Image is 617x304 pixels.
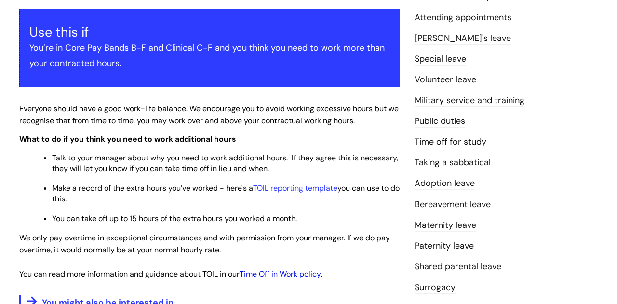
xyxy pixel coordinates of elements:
a: Special leave [415,53,466,66]
a: Time Off in Work policy [240,269,321,279]
a: Maternity leave [415,219,476,232]
span: We only pay overtime in exceptional circumstances and with permission from your manager. If we do... [19,233,390,255]
a: Surrogacy [415,281,456,294]
a: [PERSON_NAME]'s leave [415,32,511,45]
span: What to do if you think you need to work additional hours [19,134,236,144]
a: Time off for study [415,136,486,148]
span: You can read more information and guidance about TOIL in our . [19,269,322,279]
a: Taking a sabbatical [415,157,491,169]
span: Talk to your manager about why you need to work additional hours. If they agree this is necessary... [52,153,398,173]
a: Adoption leave [415,177,475,190]
span: Make a record of the extra hours you’ve worked - here's a you can use to do this. [52,183,400,204]
span: You can take off up to 15 hours of the extra hours you worked a month. [52,213,297,224]
a: Attending appointments [415,12,511,24]
a: Shared parental leave [415,261,501,273]
a: Paternity leave [415,240,474,252]
a: Volunteer leave [415,74,476,86]
a: TOIL reporting template [253,183,337,193]
a: Military service and training [415,94,524,107]
a: Public duties [415,115,465,128]
span: Everyone should have a good work-life balance. We encourage you to avoid working excessive hours ... [19,104,399,126]
a: Bereavement leave [415,198,491,211]
h3: Use this if [29,25,390,40]
p: You’re in Core Pay Bands B-F and Clinical C-F and you think you need to work more than your contr... [29,40,390,71]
